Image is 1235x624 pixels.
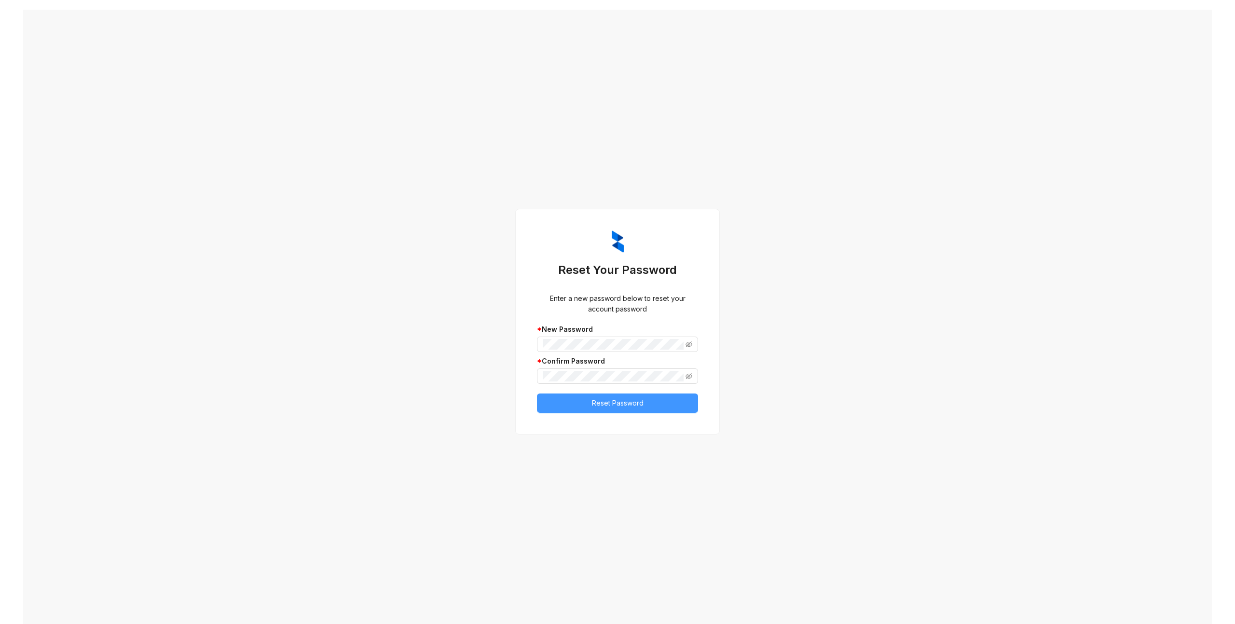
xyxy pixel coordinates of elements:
h3: Reset Your Password [537,262,698,278]
span: eye-invisible [686,341,692,348]
button: Reset Password [537,393,698,413]
div: New Password [537,324,698,335]
span: eye-invisible [686,373,692,380]
div: Confirm Password [537,356,698,366]
div: Enter a new password below to reset your account password [537,293,698,314]
img: ZumaIcon [612,231,624,253]
span: Reset Password [592,398,644,408]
